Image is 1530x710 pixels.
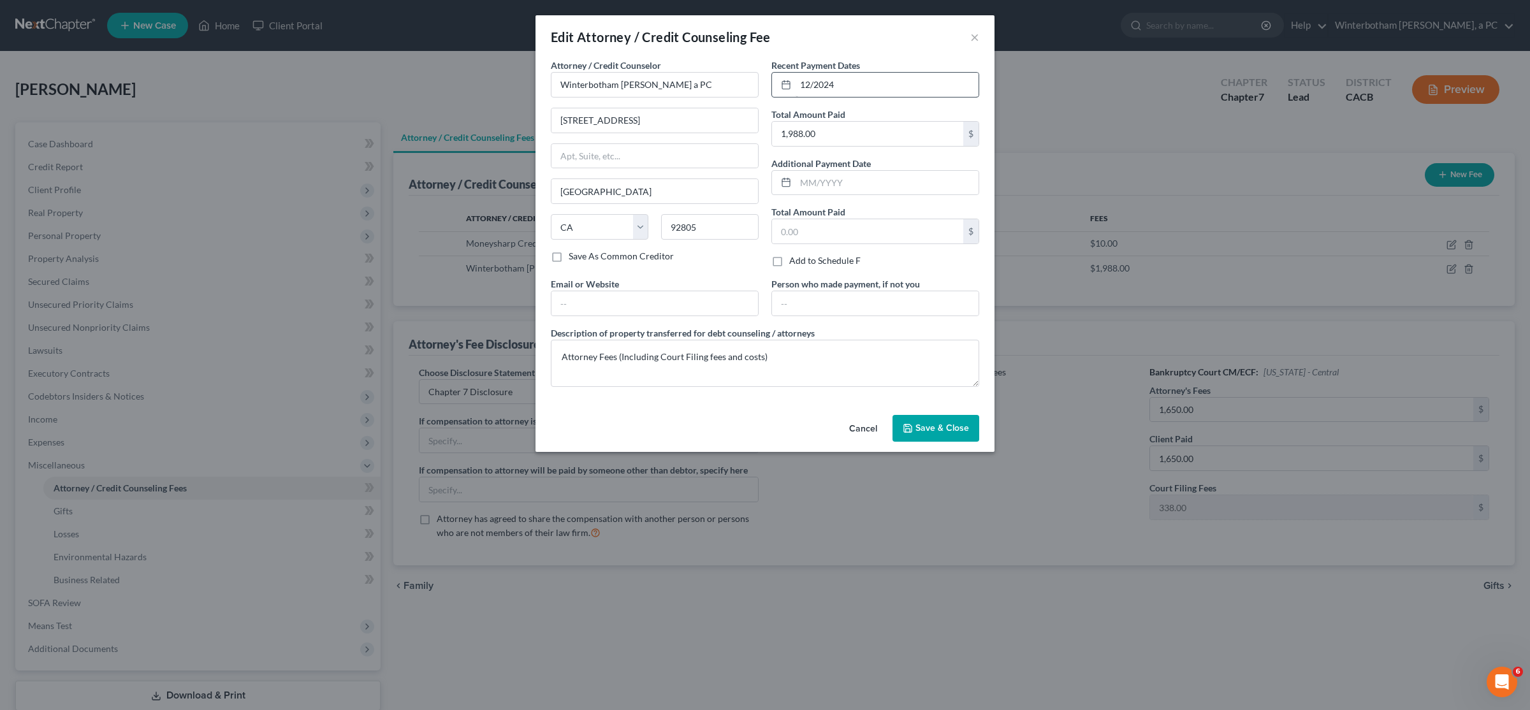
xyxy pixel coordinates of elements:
[1513,667,1523,677] span: 6
[551,291,758,315] input: --
[569,250,674,263] label: Save As Common Creditor
[796,73,979,97] input: MM/YYYY
[771,277,920,291] label: Person who made payment, if not you
[551,326,815,340] label: Description of property transferred for debt counseling / attorneys
[1487,667,1517,697] iframe: Intercom live chat
[963,122,979,146] div: $
[551,108,758,133] input: Enter address...
[970,29,979,45] button: ×
[796,171,979,195] input: MM/YYYY
[772,122,963,146] input: 0.00
[661,214,759,240] input: Enter zip...
[551,179,758,203] input: Enter city...
[892,415,979,442] button: Save & Close
[839,416,887,442] button: Cancel
[551,144,758,168] input: Apt, Suite, etc...
[963,219,979,243] div: $
[772,291,979,315] input: --
[551,60,661,71] span: Attorney / Credit Counselor
[915,423,969,433] span: Save & Close
[551,277,619,291] label: Email or Website
[771,108,845,121] label: Total Amount Paid
[771,157,871,170] label: Additional Payment Date
[772,219,963,243] input: 0.00
[771,205,845,219] label: Total Amount Paid
[551,29,574,45] span: Edit
[577,29,771,45] span: Attorney / Credit Counseling Fee
[789,254,861,267] label: Add to Schedule F
[551,72,759,98] input: Search creditor by name...
[771,59,860,72] label: Recent Payment Dates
